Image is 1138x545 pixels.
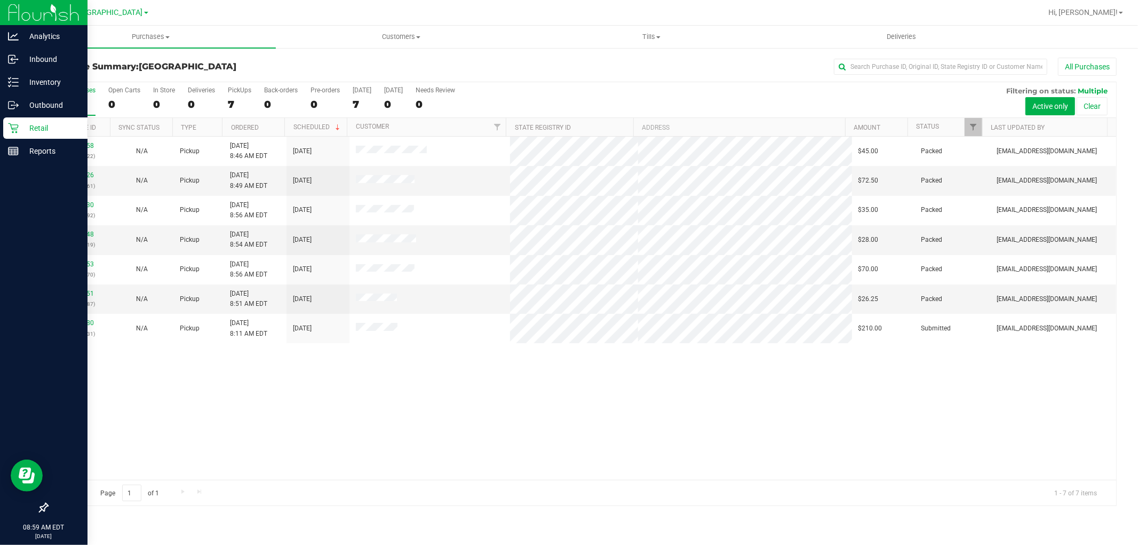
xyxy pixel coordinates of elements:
div: PickUps [228,86,251,94]
button: N/A [136,323,148,334]
button: All Purchases [1058,58,1117,76]
button: N/A [136,235,148,245]
inline-svg: Inbound [8,54,19,65]
span: [DATE] [293,176,312,186]
span: Not Applicable [136,265,148,273]
div: [DATE] [384,86,403,94]
input: 1 [122,485,141,501]
span: [EMAIL_ADDRESS][DOMAIN_NAME] [997,294,1097,304]
span: Filtering on status: [1006,86,1076,95]
a: 11841426 [64,171,94,179]
div: Needs Review [416,86,455,94]
p: [DATE] [5,532,83,540]
span: [DATE] 8:46 AM EDT [230,141,267,161]
span: Packed [921,235,943,245]
a: 11841430 [64,201,94,209]
span: [DATE] [293,294,312,304]
span: Not Applicable [136,206,148,214]
span: Pickup [180,146,200,156]
span: $70.00 [858,264,879,274]
span: Pickup [180,176,200,186]
span: $72.50 [858,176,879,186]
a: 11841553 [64,260,94,268]
p: Analytics [19,30,83,43]
span: Tills [527,32,776,42]
a: 11841680 [64,319,94,327]
span: Packed [921,146,943,156]
div: 0 [108,98,140,110]
span: [EMAIL_ADDRESS][DOMAIN_NAME] [997,264,1097,274]
span: Page of 1 [91,485,168,501]
span: Pickup [180,235,200,245]
a: Last Updated By [991,124,1045,131]
a: Deliveries [776,26,1026,48]
inline-svg: Analytics [8,31,19,42]
a: 11841651 [64,290,94,297]
span: $28.00 [858,235,879,245]
span: $35.00 [858,205,879,215]
span: $210.00 [858,323,882,334]
span: [EMAIL_ADDRESS][DOMAIN_NAME] [997,235,1097,245]
div: In Store [153,86,175,94]
button: N/A [136,176,148,186]
span: [EMAIL_ADDRESS][DOMAIN_NAME] [997,205,1097,215]
h3: Purchase Summary: [47,62,403,72]
p: Outbound [19,99,83,112]
span: $45.00 [858,146,879,156]
inline-svg: Inventory [8,77,19,88]
div: Deliveries [188,86,215,94]
span: $26.25 [858,294,879,304]
a: Status [916,123,939,130]
p: Retail [19,122,83,135]
span: [DATE] [293,323,312,334]
a: Tills [526,26,776,48]
span: [DATE] [293,205,312,215]
iframe: Resource center [11,460,43,492]
a: Customers [276,26,526,48]
span: Packed [921,264,943,274]
div: 0 [264,98,298,110]
span: 1 - 7 of 7 items [1046,485,1105,501]
p: 08:59 AM EDT [5,523,83,532]
span: Hi, [PERSON_NAME]! [1048,8,1118,17]
inline-svg: Outbound [8,100,19,110]
a: Amount [854,124,880,131]
input: Search Purchase ID, Original ID, State Registry ID or Customer Name... [834,59,1047,75]
button: Active only [1025,97,1075,115]
span: [EMAIL_ADDRESS][DOMAIN_NAME] [997,146,1097,156]
div: [DATE] [353,86,371,94]
p: Inbound [19,53,83,66]
span: Purchases [26,32,276,42]
span: Not Applicable [136,147,148,155]
div: 0 [416,98,455,110]
span: Packed [921,176,943,186]
a: Ordered [231,124,259,131]
div: Back-orders [264,86,298,94]
span: Not Applicable [136,295,148,303]
p: Reports [19,145,83,157]
div: 0 [188,98,215,110]
span: Pickup [180,264,200,274]
a: Filter [488,118,506,136]
span: [EMAIL_ADDRESS][DOMAIN_NAME] [997,323,1097,334]
span: [DATE] 8:49 AM EDT [230,170,267,191]
div: Open Carts [108,86,140,94]
span: Multiple [1078,86,1108,95]
span: [DATE] 8:51 AM EDT [230,289,267,309]
inline-svg: Reports [8,146,19,156]
span: Packed [921,294,943,304]
span: [GEOGRAPHIC_DATA] [139,61,236,72]
div: 7 [353,98,371,110]
div: 0 [153,98,175,110]
inline-svg: Retail [8,123,19,133]
span: [EMAIL_ADDRESS][DOMAIN_NAME] [997,176,1097,186]
span: Submitted [921,323,951,334]
span: Pickup [180,323,200,334]
span: Deliveries [872,32,930,42]
span: Not Applicable [136,325,148,332]
a: Scheduled [293,123,342,131]
span: [GEOGRAPHIC_DATA] [70,8,143,17]
a: State Registry ID [515,124,571,131]
button: Clear [1077,97,1108,115]
button: N/A [136,264,148,274]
